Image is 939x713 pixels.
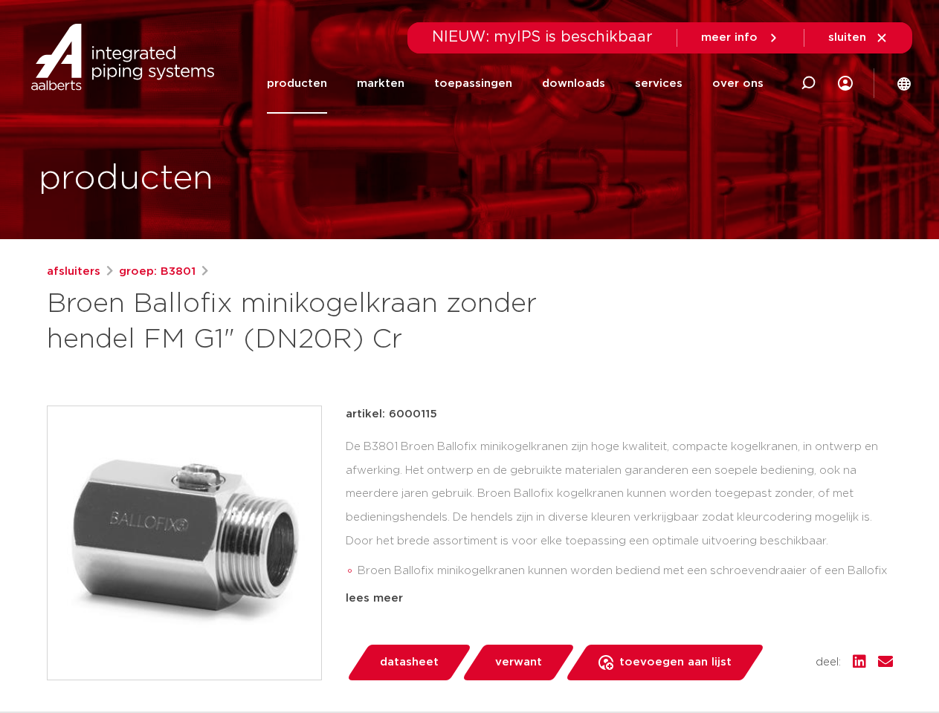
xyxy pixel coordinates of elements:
a: markten [357,53,404,114]
p: artikel: 6000115 [346,406,437,423]
a: downloads [542,53,605,114]
span: deel: [816,654,841,671]
div: lees meer [346,590,893,608]
a: producten [267,53,327,114]
nav: Menu [267,53,764,114]
span: toevoegen aan lijst [619,651,732,674]
a: over ons [712,53,764,114]
h1: producten [39,155,213,203]
span: sluiten [828,32,866,43]
a: datasheet [346,645,472,680]
li: Broen Ballofix minikogelkranen kunnen worden bediend met een schroevendraaier of een Ballofix hendel [358,559,893,607]
div: De B3801 Broen Ballofix minikogelkranen zijn hoge kwaliteit, compacte kogelkranen, in ontwerp en ... [346,435,893,584]
span: meer info [701,32,758,43]
a: groep: B3801 [119,263,196,281]
span: verwant [495,651,542,674]
h1: Broen Ballofix minikogelkraan zonder hendel FM G1" (DN20R) Cr [47,287,605,358]
a: sluiten [828,31,888,45]
span: datasheet [380,651,439,674]
img: Product Image for Broen Ballofix minikogelkraan zonder hendel FM G1" (DN20R) Cr [48,406,321,680]
a: meer info [701,31,780,45]
a: afsluiters [47,263,100,281]
a: verwant [461,645,575,680]
a: services [635,53,683,114]
div: my IPS [838,53,853,114]
a: toepassingen [434,53,512,114]
span: NIEUW: myIPS is beschikbaar [432,30,653,45]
